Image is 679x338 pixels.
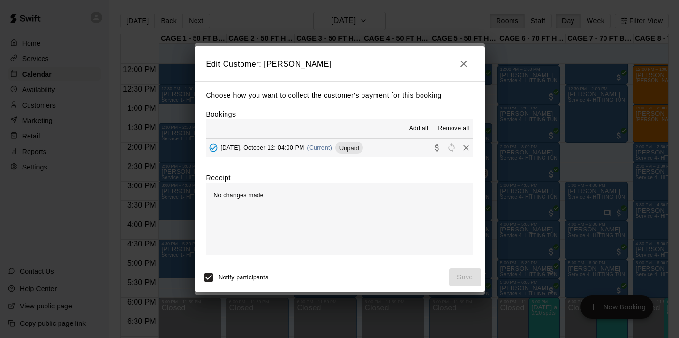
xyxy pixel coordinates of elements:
span: Reschedule [444,144,459,151]
span: Remove [459,144,473,151]
label: Receipt [206,173,231,183]
p: Choose how you want to collect the customer's payment for this booking [206,90,473,102]
button: Added - Collect Payment[DATE], October 12: 04:00 PM(Current)UnpaidCollect paymentRescheduleRemove [206,139,473,157]
span: (Current) [307,144,332,151]
span: No changes made [214,192,264,199]
h2: Edit Customer: [PERSON_NAME] [195,46,485,81]
span: [DATE], October 12: 04:00 PM [221,144,304,151]
span: Add all [409,124,429,134]
span: Remove all [438,124,469,134]
button: Add all [403,121,434,137]
button: Remove all [434,121,473,137]
span: Notify participants [219,274,269,281]
button: Added - Collect Payment [206,140,221,155]
label: Bookings [206,110,236,118]
span: Unpaid [335,144,363,152]
span: Collect payment [430,144,444,151]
